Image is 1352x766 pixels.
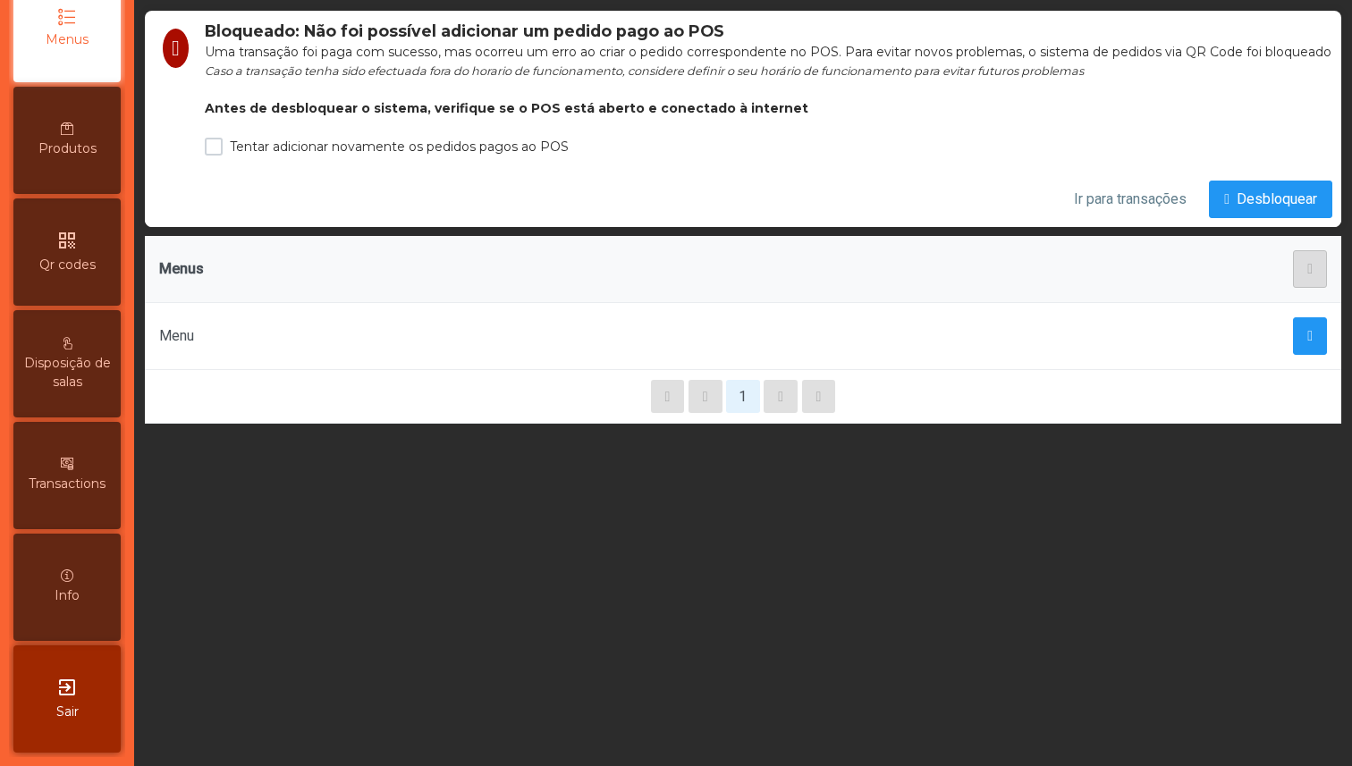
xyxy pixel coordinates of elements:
[46,30,89,49] span: Menus
[205,64,1084,78] span: Caso a transação tenha sido efectuada fora do horario de funcionamento, considere definir o seu h...
[1059,181,1202,218] button: Ir para transações
[1237,189,1317,210] span: Desbloquear
[205,21,724,40] span: Bloqueado: Não foi possível adicionar um pedido pago ao POS
[205,44,1331,60] span: Uma transação foi paga com sucesso, mas ocorreu um erro ao criar o pedido correspondente no POS. ...
[159,325,777,347] div: Menu
[205,100,808,116] b: Antes de desbloquear o sistema, verifique se o POS está aberto e conectado à internet
[726,380,760,414] button: 1
[56,677,78,698] i: exit_to_app
[39,256,96,274] span: Qr codes
[56,703,79,721] span: Sair
[55,586,80,605] span: Info
[230,140,569,153] label: Tentar adicionar novamente os pedidos pagos ao POS
[29,475,106,493] span: Transactions
[18,354,116,391] span: Disposição de salas
[1209,181,1332,218] button: Desbloquear
[1074,189,1187,210] span: Ir para transações
[145,236,791,303] th: Menus
[38,139,97,158] span: Produtos
[56,230,78,251] i: qr_code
